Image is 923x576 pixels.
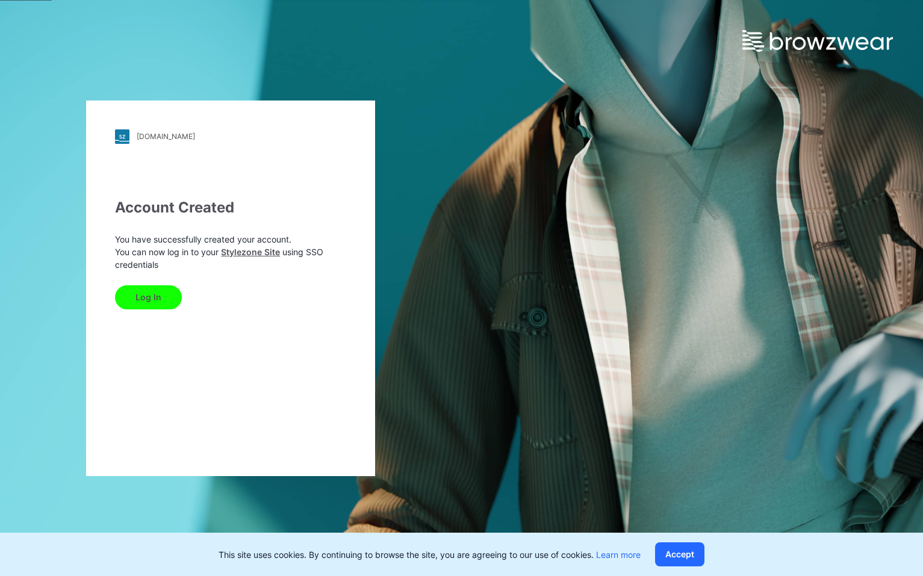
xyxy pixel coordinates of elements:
[115,285,182,309] button: Log In
[115,246,346,271] p: You can now log in to your using SSO credentials
[115,129,346,144] a: [DOMAIN_NAME]
[742,30,893,52] img: browzwear-logo.e42bd6dac1945053ebaf764b6aa21510.svg
[115,129,129,144] img: stylezone-logo.562084cfcfab977791bfbf7441f1a819.svg
[115,197,346,218] div: Account Created
[115,233,346,246] p: You have successfully created your account.
[655,542,704,566] button: Accept
[596,550,641,560] a: Learn more
[137,132,195,141] div: [DOMAIN_NAME]
[219,548,641,561] p: This site uses cookies. By continuing to browse the site, you are agreeing to our use of cookies.
[221,247,280,257] a: Stylezone Site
